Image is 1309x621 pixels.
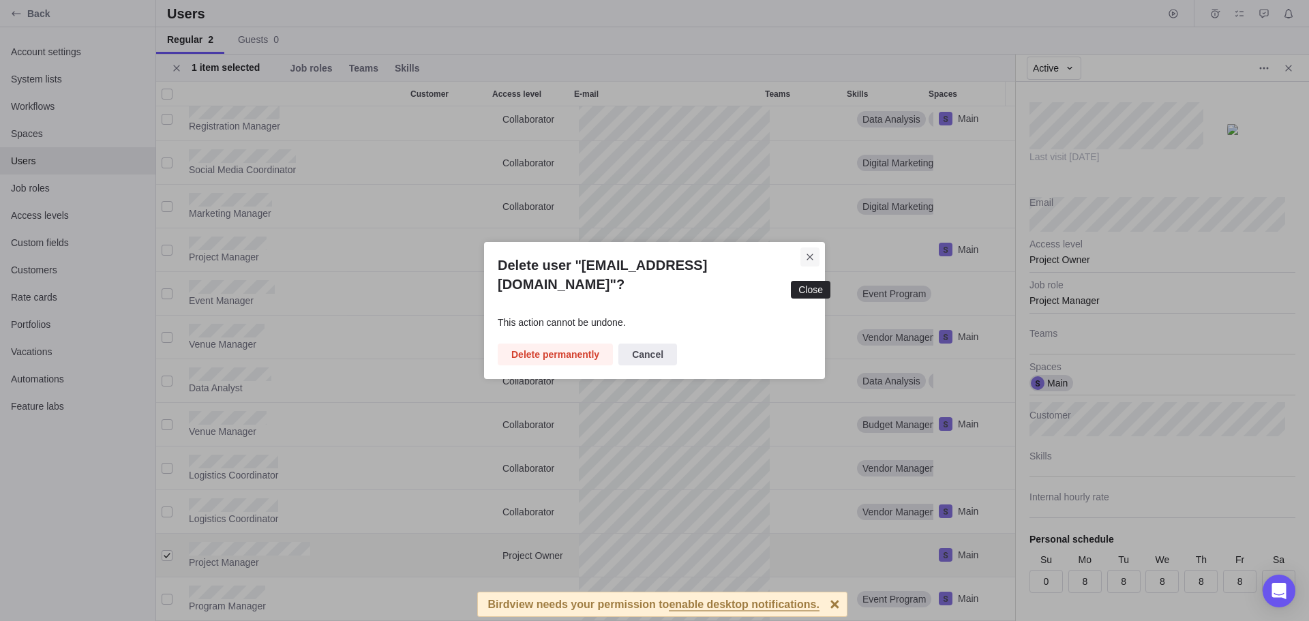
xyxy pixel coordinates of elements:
span: enable desktop notifications. [669,599,819,611]
div: Close [798,284,823,295]
span: Delete permanently [511,346,599,363]
div: Birdview needs your permission to [488,592,819,616]
div: This action cannot be undone. [498,316,811,329]
span: Cancel [618,344,677,365]
span: Cancel [632,346,663,363]
h2: Delete user "sophiegonthier@toquaht.ca"? [498,256,811,294]
span: Close [800,247,819,267]
div: Open Intercom Messenger [1263,575,1295,607]
div: Delete user "sophiegonthier@toquaht.ca"? [484,242,825,379]
span: Delete permanently [498,344,613,365]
